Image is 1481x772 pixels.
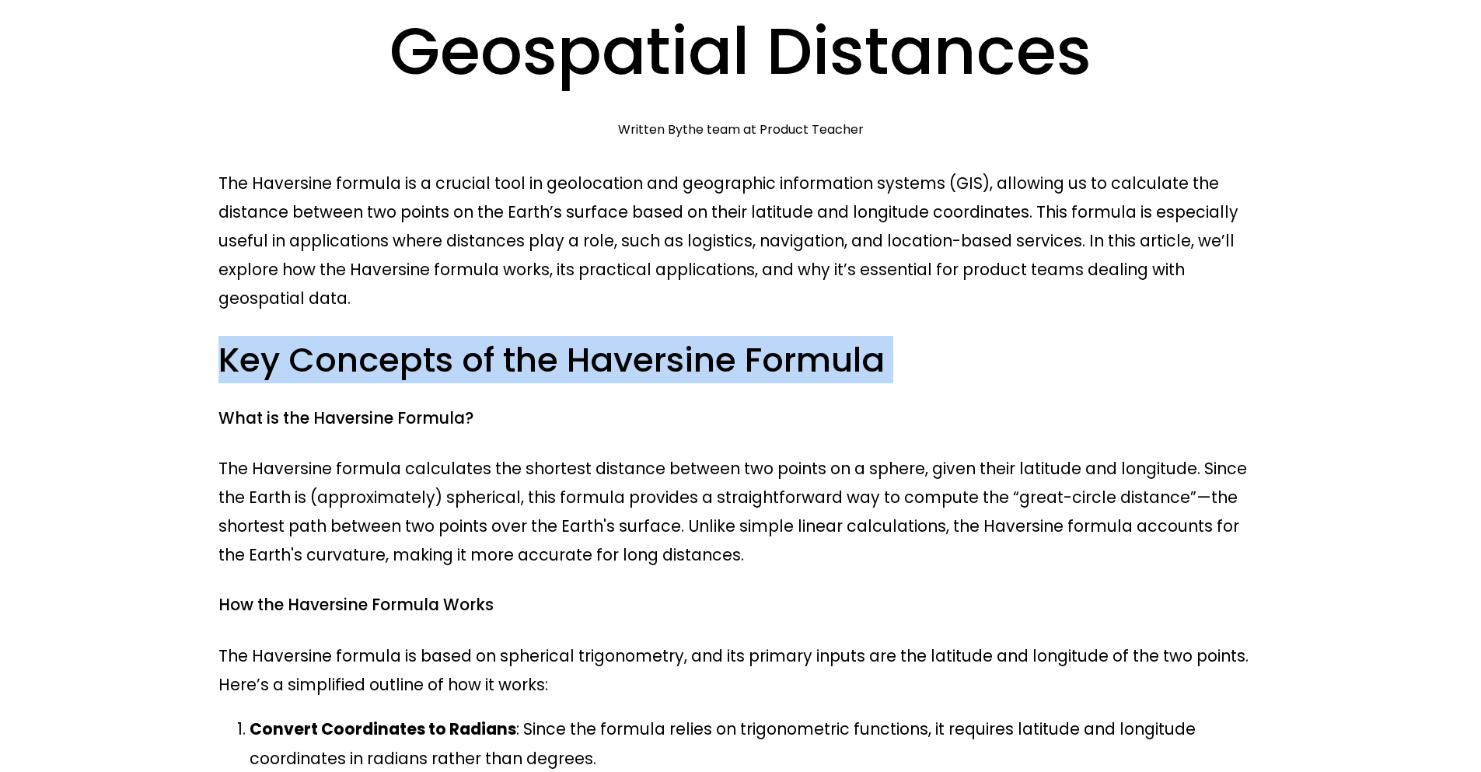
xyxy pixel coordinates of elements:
[250,718,516,740] strong: Convert Coordinates to Radians
[250,714,1263,772] p: : Since the formula relies on trigonometric functions, it requires latitude and longitude coordin...
[218,407,1263,430] h4: What is the Haversine Formula?
[218,169,1263,313] p: The Haversine formula is a crucial tool in geolocation and geographic information systems (GIS), ...
[618,122,864,137] div: Written By
[218,337,1263,383] h3: Key Concepts of the Haversine Formula
[683,121,864,138] a: the team at Product Teacher
[218,454,1263,569] p: The Haversine formula calculates the shortest distance between two points on a sphere, given thei...
[218,641,1263,699] p: The Haversine formula is based on spherical trigonometry, and its primary inputs are the latitude...
[218,594,1263,617] h4: How the Haversine Formula Works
